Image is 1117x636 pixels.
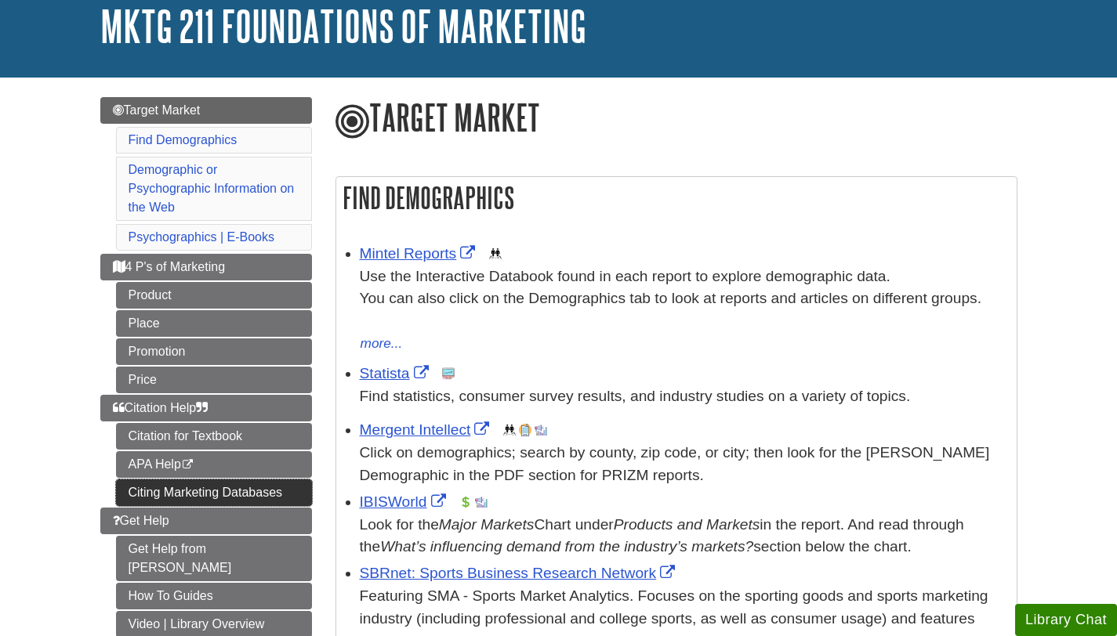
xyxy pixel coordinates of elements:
[113,260,226,273] span: 4 P's of Marketing
[503,424,516,436] img: Demographics
[360,493,450,510] a: Link opens in new window
[116,479,312,506] a: Citing Marketing Databases
[336,177,1017,219] h2: Find Demographics
[116,583,312,609] a: How To Guides
[360,442,1009,487] div: Click on demographics; search by county, zip code, or city; then look for the [PERSON_NAME] Demog...
[113,103,201,117] span: Target Market
[116,338,312,365] a: Promotion
[614,516,760,533] i: Products and Markets
[535,424,547,436] img: Industry Report
[113,514,169,527] span: Get Help
[100,97,312,124] a: Target Market
[100,254,312,280] a: 4 P's of Marketing
[116,310,312,337] a: Place
[360,565,680,581] a: Link opens in new window
[100,395,312,421] a: Citation Help
[475,496,488,508] img: Industry Report
[116,423,312,450] a: Citation for Textbook
[360,514,1009,559] div: Look for the Chart under in the report. And read through the section below the chart.
[1015,604,1117,636] button: Library Chat
[129,163,295,214] a: Demographic or Psychographic Information on the Web
[129,230,274,244] a: Psychographics | E-Books
[360,385,1009,408] p: Find statistics, consumer survey results, and industry studies on a variety of topics.
[439,516,535,533] i: Major Markets
[360,365,433,381] a: Link opens in new window
[100,508,312,534] a: Get Help
[116,536,312,581] a: Get Help from [PERSON_NAME]
[181,460,194,470] i: This link opens in a new window
[116,282,312,309] a: Product
[113,401,209,414] span: Citation Help
[129,133,238,146] a: Find Demographics
[360,421,494,438] a: Link opens in new window
[459,496,472,508] img: Financial Report
[116,367,312,393] a: Price
[519,424,531,436] img: Company Information
[380,538,753,555] i: What’s influencing demand from the industry’s markets?
[335,97,1017,141] h1: Target Market
[116,451,312,478] a: APA Help
[489,248,502,260] img: Demographics
[442,367,455,380] img: Statistics
[360,245,480,262] a: Link opens in new window
[100,2,586,50] a: MKTG 211 Foundations of Marketing
[360,266,1009,333] div: Use the Interactive Databook found in each report to explore demographic data. You can also click...
[360,333,404,355] button: more...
